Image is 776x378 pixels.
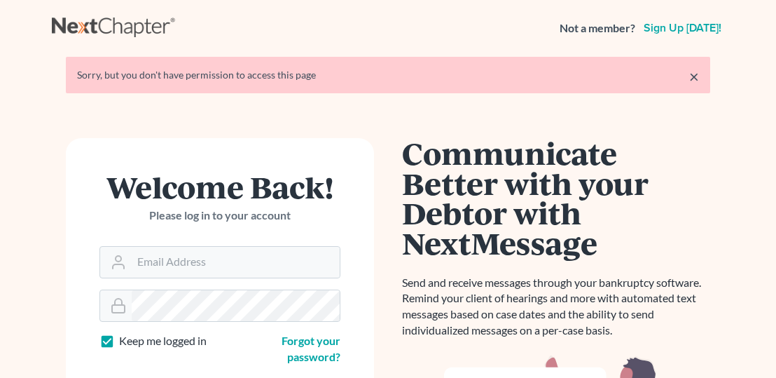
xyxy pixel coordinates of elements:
[689,68,699,85] a: ×
[99,208,340,224] p: Please log in to your account
[77,68,699,82] div: Sorry, but you don't have permission to access this page
[560,20,635,36] strong: Not a member?
[402,138,710,258] h1: Communicate Better with your Debtor with NextMessage
[99,172,340,202] h1: Welcome Back!
[132,247,340,278] input: Email Address
[641,22,724,34] a: Sign up [DATE]!
[119,333,207,349] label: Keep me logged in
[282,334,340,363] a: Forgot your password?
[402,275,710,339] p: Send and receive messages through your bankruptcy software. Remind your client of hearings and mo...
